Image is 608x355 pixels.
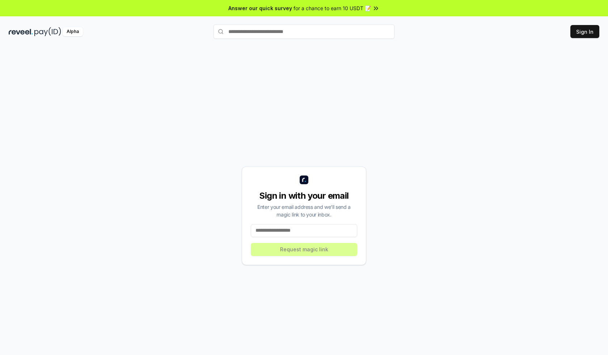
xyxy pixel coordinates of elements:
[9,27,33,36] img: reveel_dark
[34,27,61,36] img: pay_id
[251,190,357,202] div: Sign in with your email
[294,4,371,12] span: for a chance to earn 10 USDT 📝
[63,27,83,36] div: Alpha
[228,4,292,12] span: Answer our quick survey
[300,176,308,184] img: logo_small
[251,203,357,218] div: Enter your email address and we’ll send a magic link to your inbox.
[570,25,599,38] button: Sign In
